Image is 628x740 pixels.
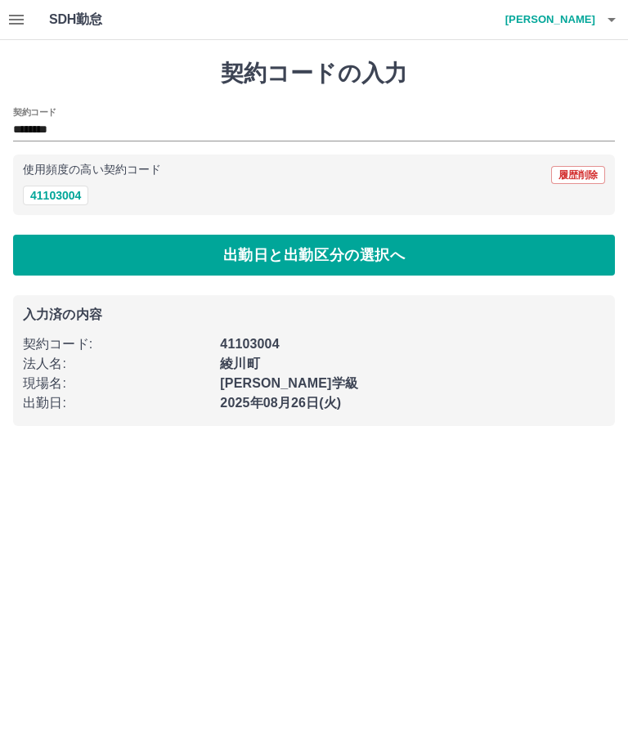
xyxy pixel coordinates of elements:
[23,186,88,205] button: 41103004
[13,235,615,276] button: 出勤日と出勤区分の選択へ
[220,396,341,410] b: 2025年08月26日(火)
[23,334,210,354] p: 契約コード :
[13,60,615,87] h1: 契約コードの入力
[23,308,605,321] p: 入力済の内容
[23,374,210,393] p: 現場名 :
[220,376,358,390] b: [PERSON_NAME]学級
[220,357,259,370] b: 綾川町
[23,354,210,374] p: 法人名 :
[13,105,56,119] h2: 契約コード
[23,393,210,413] p: 出勤日 :
[551,166,605,184] button: 履歴削除
[23,164,161,176] p: 使用頻度の高い契約コード
[220,337,279,351] b: 41103004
